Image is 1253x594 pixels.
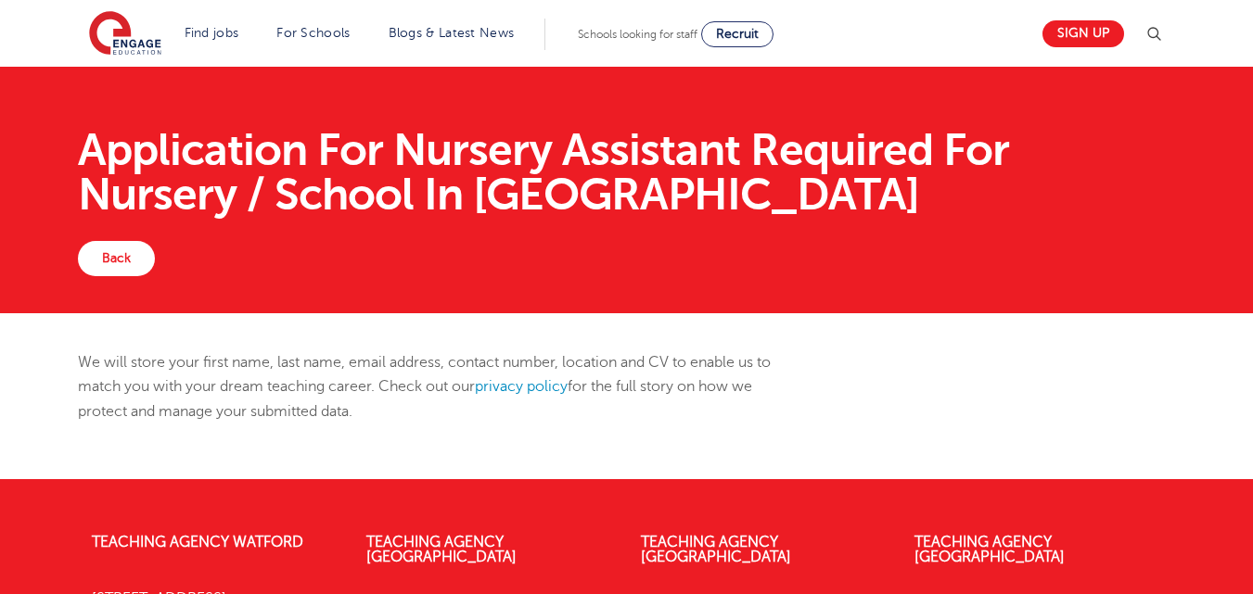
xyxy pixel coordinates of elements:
[389,26,515,40] a: Blogs & Latest News
[89,11,161,57] img: Engage Education
[701,21,774,47] a: Recruit
[475,378,568,395] a: privacy policy
[1042,20,1124,47] a: Sign up
[641,534,791,565] a: Teaching Agency [GEOGRAPHIC_DATA]
[78,128,1175,217] h1: Application For Nursery Assistant Required For Nursery / School In [GEOGRAPHIC_DATA]
[366,534,517,565] a: Teaching Agency [GEOGRAPHIC_DATA]
[276,26,350,40] a: For Schools
[914,534,1065,565] a: Teaching Agency [GEOGRAPHIC_DATA]
[185,26,239,40] a: Find jobs
[78,241,155,276] a: Back
[78,350,800,423] p: We will store your first name, last name, email address, contact number, location and CV to enabl...
[92,534,303,550] a: Teaching Agency Watford
[578,28,697,41] span: Schools looking for staff
[716,27,759,41] span: Recruit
